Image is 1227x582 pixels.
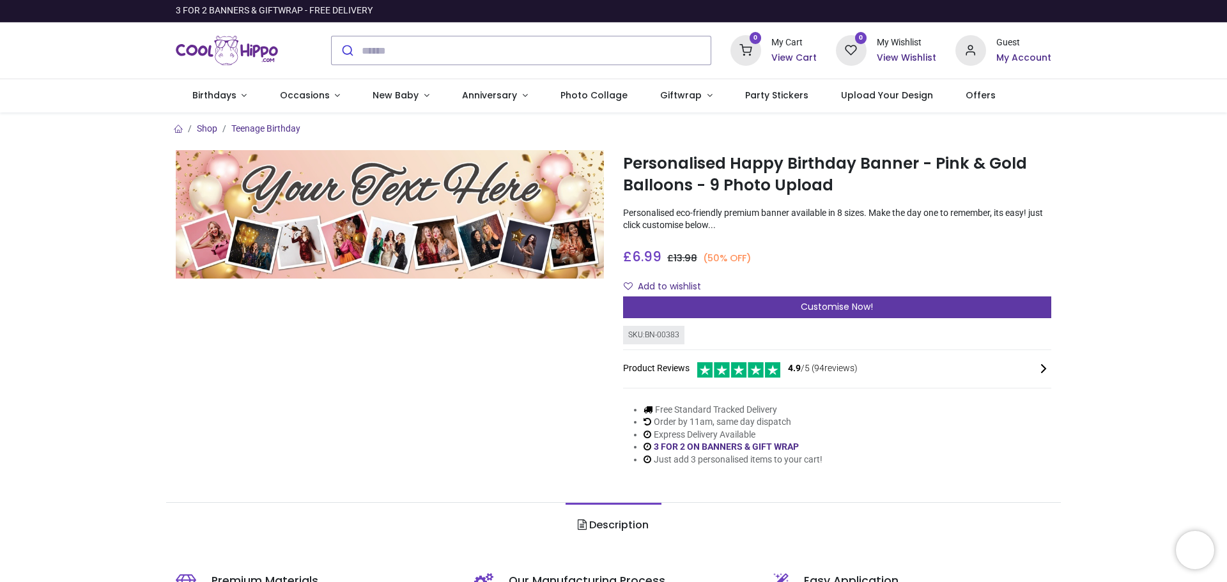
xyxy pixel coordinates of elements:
h1: Personalised Happy Birthday Banner - Pink & Gold Balloons - 9 Photo Upload [623,153,1051,197]
a: 0 [836,45,867,55]
span: £ [667,252,697,264]
span: Birthdays [192,89,236,102]
a: Shop [197,123,217,134]
span: Party Stickers [745,89,808,102]
span: Offers [966,89,996,102]
iframe: Customer reviews powered by Trustpilot [783,4,1051,17]
img: Cool Hippo [176,33,278,68]
button: Submit [332,36,362,65]
a: Description [566,503,661,548]
a: Occasions [263,79,357,112]
iframe: Brevo live chat [1176,531,1214,569]
i: Add to wishlist [624,282,633,291]
li: Just add 3 personalised items to your cart! [644,454,822,466]
a: 3 FOR 2 ON BANNERS & GIFT WRAP [654,441,799,452]
div: SKU: BN-00383 [623,326,684,344]
span: /5 ( 94 reviews) [788,362,858,375]
a: 0 [730,45,761,55]
a: View Cart [771,52,817,65]
span: 6.99 [632,247,661,266]
span: Photo Collage [560,89,628,102]
span: Anniversary [462,89,517,102]
a: New Baby [357,79,446,112]
sup: 0 [855,32,867,44]
a: My Account [996,52,1051,65]
button: Add to wishlistAdd to wishlist [623,276,712,298]
a: Giftwrap [644,79,729,112]
span: 13.98 [674,252,697,264]
li: Free Standard Tracked Delivery [644,404,822,417]
div: Product Reviews [623,360,1051,378]
span: Upload Your Design [841,89,933,102]
li: Order by 11am, same day dispatch [644,416,822,429]
span: 4.9 [788,363,801,373]
a: Logo of Cool Hippo [176,33,278,68]
span: Customise Now! [801,300,873,313]
a: Birthdays [176,79,263,112]
span: £ [623,247,661,266]
span: Giftwrap [660,89,702,102]
a: Anniversary [445,79,544,112]
span: New Baby [373,89,419,102]
sup: 0 [750,32,762,44]
div: My Cart [771,36,817,49]
a: Teenage Birthday [231,123,300,134]
p: Personalised eco-friendly premium banner available in 8 sizes. Make the day one to remember, its ... [623,207,1051,232]
small: (50% OFF) [703,252,752,265]
span: Occasions [280,89,330,102]
div: My Wishlist [877,36,936,49]
img: Personalised Happy Birthday Banner - Pink & Gold Balloons - 9 Photo Upload [176,150,604,279]
a: View Wishlist [877,52,936,65]
li: Express Delivery Available [644,429,822,441]
div: 3 FOR 2 BANNERS & GIFTWRAP - FREE DELIVERY [176,4,373,17]
div: Guest [996,36,1051,49]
